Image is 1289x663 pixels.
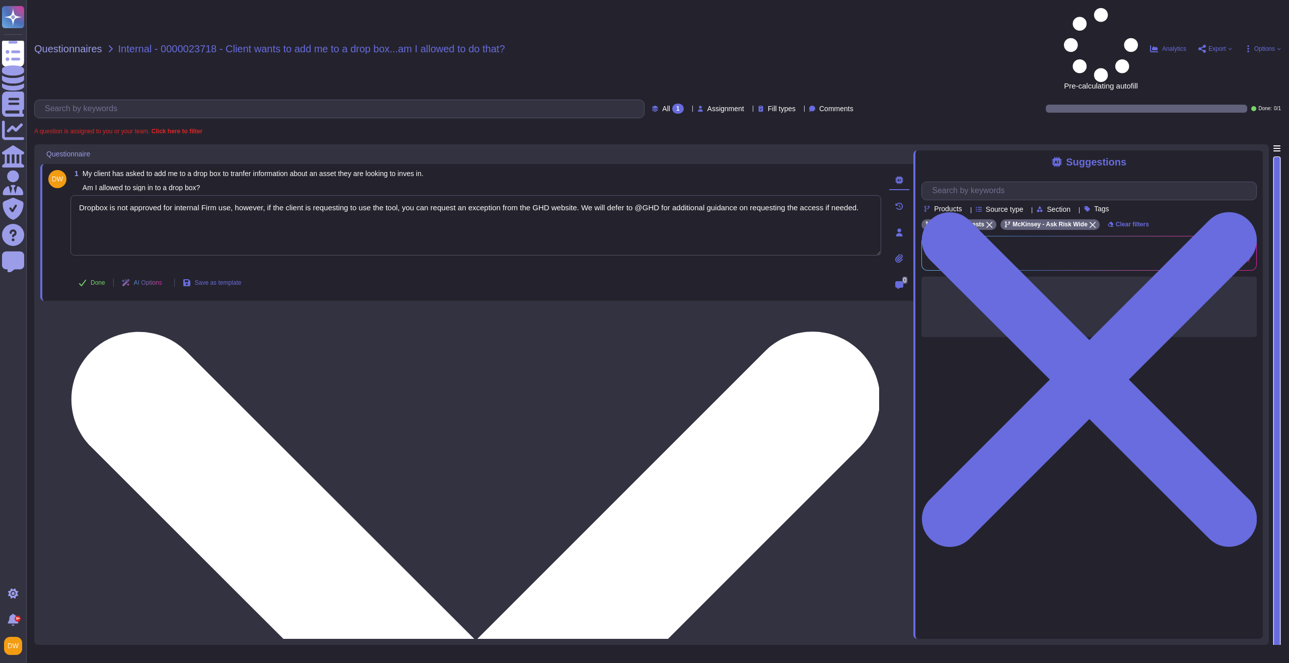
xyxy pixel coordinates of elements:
[40,100,644,118] input: Search by keywords
[4,637,22,655] img: user
[1150,45,1186,53] button: Analytics
[1254,46,1275,52] span: Options
[1064,8,1138,90] span: Pre-calculating autofill
[46,150,90,157] span: Questionnaire
[150,128,202,135] b: Click here to filter
[768,105,796,112] span: Fill types
[707,105,744,112] span: Assignment
[927,182,1256,200] input: Search by keywords
[902,277,908,284] span: 0
[662,105,670,112] span: All
[15,616,21,622] div: 9+
[70,195,881,256] textarea: Dropbox is not approved for internal Firm use, however, if the client is requesting to use the to...
[1162,46,1186,52] span: Analytics
[1274,106,1281,111] span: 0 / 1
[48,170,66,188] img: user
[70,170,79,177] span: 1
[1258,106,1272,111] span: Done:
[34,128,202,134] span: A question is assigned to you or your team.
[118,44,505,54] span: Internal - 0000023718 - Client wants to add me to a drop box...am I allowed to do that?
[1208,46,1226,52] span: Export
[2,635,29,657] button: user
[672,104,684,114] div: 1
[34,44,102,54] span: Questionnaires
[819,105,853,112] span: Comments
